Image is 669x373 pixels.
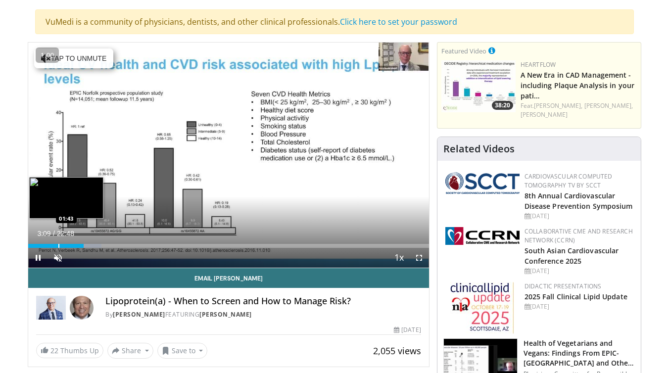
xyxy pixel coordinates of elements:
h3: Health of Vegetarians and Vegans: Findings From EPIC-[GEOGRAPHIC_DATA] and Othe… [524,338,635,368]
button: Share [107,343,153,359]
div: Didactic Presentations [525,282,633,291]
span: 38:20 [492,101,513,110]
a: A New Era in CAD Management - including Plaque Analysis in your pati… [521,70,634,100]
img: 738d0e2d-290f-4d89-8861-908fb8b721dc.150x105_q85_crop-smart_upscale.jpg [441,60,516,112]
span: 22 [50,346,58,355]
img: d65bce67-f81a-47c5-b47d-7b8806b59ca8.jpg.150x105_q85_autocrop_double_scale_upscale_version-0.2.jpg [450,282,514,334]
img: Avatar [70,296,94,320]
div: VuMedi is a community of physicians, dentists, and other clinical professionals. [35,9,634,34]
a: 38:20 [441,60,516,112]
a: Click here to set your password [340,16,457,27]
button: Pause [28,248,48,268]
a: Heartflow [521,60,556,69]
button: Unmute [48,248,68,268]
h4: Related Videos [443,143,515,155]
a: [PERSON_NAME] [113,310,165,319]
span: 22:48 [57,230,74,237]
small: Featured Video [441,47,486,55]
a: [PERSON_NAME], [584,101,633,110]
div: Progress Bar [28,244,429,248]
a: Email [PERSON_NAME] [28,268,429,288]
a: [PERSON_NAME] [521,110,568,119]
button: Fullscreen [409,248,429,268]
span: / [53,230,55,237]
a: Cardiovascular Computed Tomography TV by SCCT [525,172,613,189]
div: Feat. [521,101,637,119]
img: 51a70120-4f25-49cc-93a4-67582377e75f.png.150x105_q85_autocrop_double_scale_upscale_version-0.2.png [445,172,520,194]
h4: Lipoprotein(a) - When to Screen and How to Manage Risk? [105,296,421,307]
button: Playback Rate [389,248,409,268]
img: a04ee3ba-8487-4636-b0fb-5e8d268f3737.png.150x105_q85_autocrop_double_scale_upscale_version-0.2.png [445,227,520,245]
span: 2,055 views [373,345,421,357]
a: [PERSON_NAME] [199,310,252,319]
div: [DATE] [525,302,633,311]
button: Save to [157,343,208,359]
span: 3:09 [37,230,50,237]
a: 2025 Fall Clinical Lipid Update [525,292,627,301]
video-js: Video Player [28,43,429,268]
img: image.jpeg [29,177,103,219]
div: [DATE] [525,267,633,276]
button: Tap to unmute [34,48,113,68]
a: Collaborative CME and Research Network (CCRN) [525,227,633,244]
a: 22 Thumbs Up [36,343,103,358]
div: [DATE] [394,326,421,334]
a: [PERSON_NAME], [534,101,582,110]
a: 8th Annual Cardiovascular Disease Prevention Symposium [525,191,633,211]
a: South Asian Cardiovascular Conference 2025 [525,246,619,266]
div: [DATE] [525,212,633,221]
img: Dr. Robert S. Rosenson [36,296,66,320]
div: By FEATURING [105,310,421,319]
